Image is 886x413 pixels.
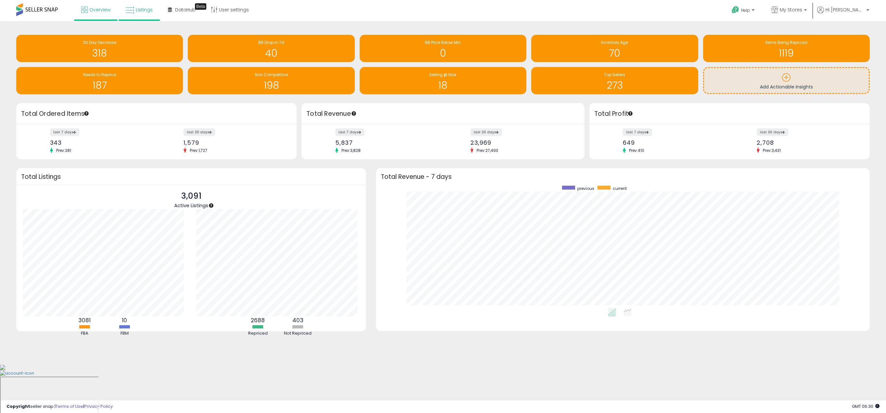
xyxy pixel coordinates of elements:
span: Prev: 1,727 [186,148,211,153]
a: Add Actionable Insights [704,68,869,93]
h3: Total Profit [594,109,865,118]
a: Items Being Repriced 1119 [703,35,870,62]
label: last 30 days [470,128,502,136]
a: BB Drop in 7d 40 [188,35,354,62]
span: Add Actionable Insights [760,84,813,90]
h1: 273 [534,80,695,91]
div: FBA [65,330,104,337]
div: 649 [623,139,725,146]
h3: Total Revenue - 7 days [381,174,865,179]
b: 10 [122,316,127,324]
div: FBM [105,330,144,337]
div: 2,708 [757,139,858,146]
h3: Total Revenue [306,109,580,118]
a: 30 Day Decrease 318 [16,35,183,62]
label: last 7 days [50,128,79,136]
span: Prev: 3,431 [760,148,784,153]
div: Not Repriced [278,330,317,337]
a: Needs to Reprice 187 [16,67,183,94]
div: Tooltip anchor [195,3,206,10]
a: Selling @ Max 18 [360,67,526,94]
div: 23,969 [470,139,573,146]
label: last 30 days [184,128,215,136]
a: Top Sellers 273 [531,67,698,94]
h1: 318 [19,48,180,59]
span: Prev: 410 [626,148,648,153]
span: Top Sellers [604,72,625,77]
span: Needs to Reprice [83,72,116,77]
span: Active Listings [174,202,208,209]
a: Non Competitive 198 [188,67,354,94]
h3: Total Listings [21,174,361,179]
label: last 30 days [757,128,788,136]
span: Inventory Age [601,40,628,45]
span: Non Competitive [255,72,288,77]
span: Items Being Repriced [765,40,807,45]
h1: 1119 [706,48,867,59]
div: 5,837 [335,139,438,146]
span: BB Drop in 7d [258,40,284,45]
a: Hi [PERSON_NAME] [817,7,869,21]
span: Selling @ Max [429,72,456,77]
div: 343 [50,139,152,146]
h1: 40 [191,48,351,59]
span: BB Price Below Min [425,40,461,45]
b: 2688 [251,316,265,324]
span: previous [577,186,594,191]
label: last 7 days [335,128,365,136]
div: Tooltip anchor [627,111,633,116]
span: DataHub [175,7,196,13]
span: Prev: 3,828 [338,148,364,153]
h1: 198 [191,80,351,91]
p: 3,091 [174,190,208,202]
h1: 70 [534,48,695,59]
span: Help [741,7,750,13]
span: Prev: 27,493 [473,148,501,153]
div: Tooltip anchor [83,111,89,116]
a: Inventory Age 70 [531,35,698,62]
div: Tooltip anchor [208,203,214,208]
label: last 7 days [623,128,652,136]
a: BB Price Below Min 0 [360,35,526,62]
span: Overview [89,7,110,13]
span: Hi [PERSON_NAME] [826,7,865,13]
i: Get Help [731,6,739,14]
span: My Stores [780,7,802,13]
h3: Total Ordered Items [21,109,292,118]
span: Listings [136,7,153,13]
div: Repriced [238,330,277,337]
div: 1,579 [184,139,285,146]
a: Help [726,1,761,21]
h1: 0 [363,48,523,59]
div: Tooltip anchor [351,111,357,116]
b: 403 [292,316,303,324]
h1: 187 [19,80,180,91]
span: 30 Day Decrease [83,40,116,45]
h1: 18 [363,80,523,91]
span: current [613,186,627,191]
span: Prev: 281 [53,148,74,153]
b: 3081 [78,316,91,324]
